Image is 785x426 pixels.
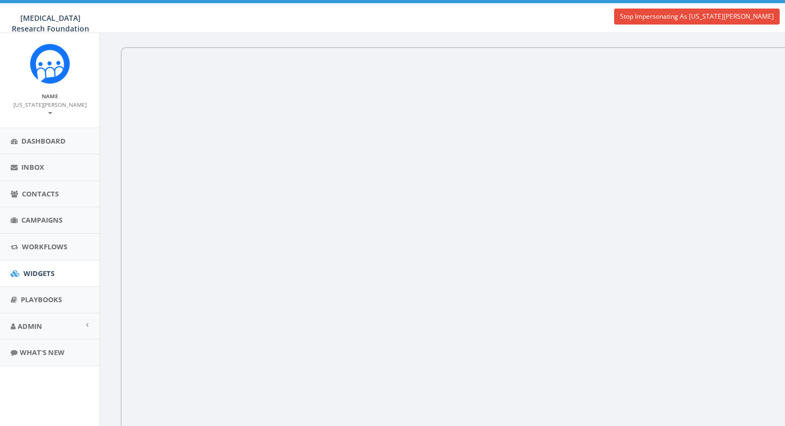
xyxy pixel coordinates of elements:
[12,13,89,34] span: [MEDICAL_DATA] Research Foundation
[30,44,70,84] img: Rally_Corp_Icon.png
[21,136,66,146] span: Dashboard
[21,215,62,225] span: Campaigns
[18,321,42,331] span: Admin
[42,92,58,100] small: Name
[22,189,59,199] span: Contacts
[21,162,44,172] span: Inbox
[13,101,87,117] small: [US_STATE][PERSON_NAME]
[21,295,62,304] span: Playbooks
[13,99,87,117] a: [US_STATE][PERSON_NAME]
[20,348,65,357] span: What's New
[22,242,67,251] span: Workflows
[614,9,780,25] a: Stop Impersonating As [US_STATE][PERSON_NAME]
[23,269,54,278] span: Widgets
